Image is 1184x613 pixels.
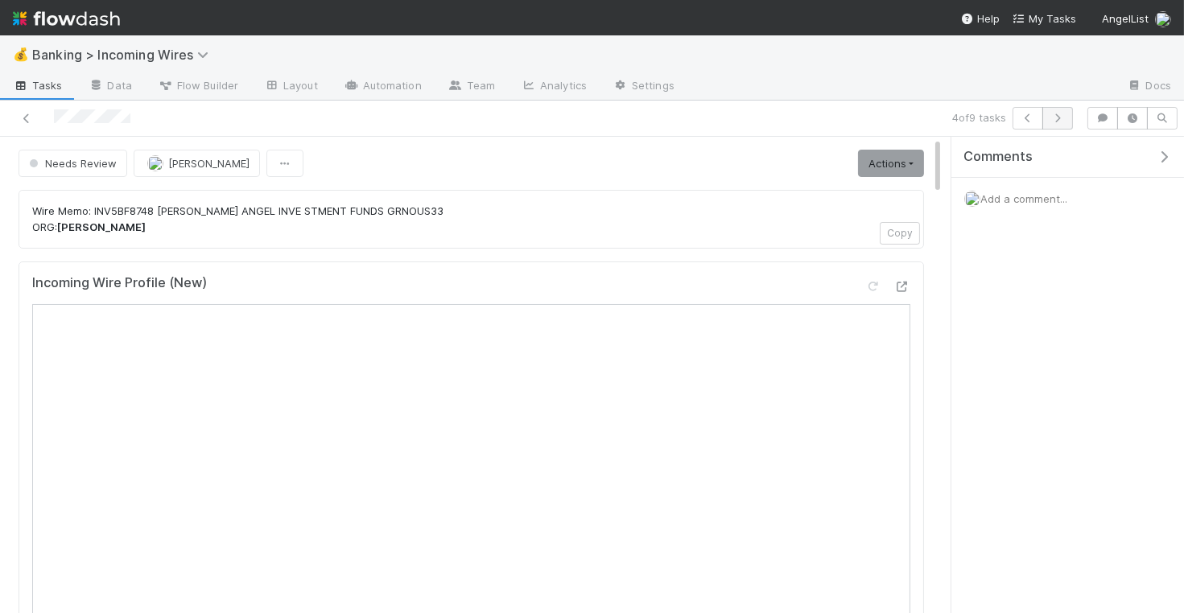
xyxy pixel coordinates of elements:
[168,157,250,170] span: [PERSON_NAME]
[26,157,117,170] span: Needs Review
[13,5,120,32] img: logo-inverted-e16ddd16eac7371096b0.svg
[1155,11,1171,27] img: avatar_eacbd5bb-7590-4455-a9e9-12dcb5674423.png
[331,74,435,100] a: Automation
[145,74,251,100] a: Flow Builder
[1013,12,1076,25] span: My Tasks
[435,74,508,100] a: Team
[980,192,1067,205] span: Add a comment...
[134,150,260,177] button: [PERSON_NAME]
[32,275,207,291] h5: Incoming Wire Profile (New)
[32,204,910,235] p: Wire Memo: INV5BF8748 [PERSON_NAME] ANGEL INVE STMENT FUNDS GRNOUS33 ORG:
[32,47,217,63] span: Banking > Incoming Wires
[1114,74,1184,100] a: Docs
[964,191,980,207] img: avatar_eacbd5bb-7590-4455-a9e9-12dcb5674423.png
[952,109,1006,125] span: 4 of 9 tasks
[57,220,146,233] strong: [PERSON_NAME]
[13,77,63,93] span: Tasks
[1102,12,1149,25] span: AngelList
[19,150,127,177] button: Needs Review
[76,74,145,100] a: Data
[1013,10,1076,27] a: My Tasks
[147,155,163,171] img: avatar_eacbd5bb-7590-4455-a9e9-12dcb5674423.png
[251,74,331,100] a: Layout
[963,149,1033,165] span: Comments
[13,47,29,61] span: 💰
[858,150,924,177] a: Actions
[961,10,1000,27] div: Help
[508,74,600,100] a: Analytics
[158,77,238,93] span: Flow Builder
[600,74,687,100] a: Settings
[880,222,920,245] button: Copy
